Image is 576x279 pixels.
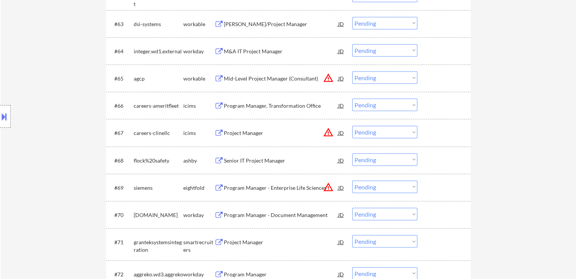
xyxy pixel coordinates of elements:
[183,184,214,192] div: eightfold
[337,126,345,139] div: JD
[114,20,128,28] div: #63
[323,182,334,192] button: warning_amber
[224,271,338,278] div: Program Manager
[114,211,128,219] div: #70
[224,239,338,246] div: Project Manager
[183,102,214,110] div: icims
[224,48,338,55] div: M&A IT Project Manager
[224,75,338,82] div: Mid-Level Project Manager (Consultant)
[183,48,214,55] div: workday
[337,208,345,222] div: JD
[183,157,214,164] div: ashby
[134,102,183,110] div: careers-ameritfleet
[134,157,183,164] div: flock%20safety
[134,184,183,192] div: siemens
[134,211,183,219] div: [DOMAIN_NAME]
[224,102,338,110] div: Program Manager, Transformation Office
[183,75,214,82] div: workable
[224,20,338,28] div: [PERSON_NAME]/Project Manager
[183,239,214,253] div: smartrecruiters
[224,184,338,192] div: Program Manager - Enterprise Life Sciences
[114,271,128,278] div: #72
[224,211,338,219] div: Program Manager - Document Management
[134,129,183,137] div: careers-clinellc
[337,17,345,31] div: JD
[323,127,334,138] button: warning_amber
[337,71,345,85] div: JD
[337,99,345,112] div: JD
[134,48,183,55] div: integer.wd1.external
[337,44,345,58] div: JD
[224,129,338,137] div: Project Manager
[183,211,214,219] div: workday
[337,235,345,249] div: JD
[323,73,334,83] button: warning_amber
[337,153,345,167] div: JD
[114,239,128,246] div: #71
[183,271,214,278] div: workday
[183,129,214,137] div: icims
[337,181,345,194] div: JD
[134,20,183,28] div: dsi-systems
[134,75,183,82] div: agcp
[224,157,338,164] div: Senior IT Project Manager
[114,184,128,192] div: #69
[183,20,214,28] div: workable
[134,239,183,253] div: granteksystemsintegration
